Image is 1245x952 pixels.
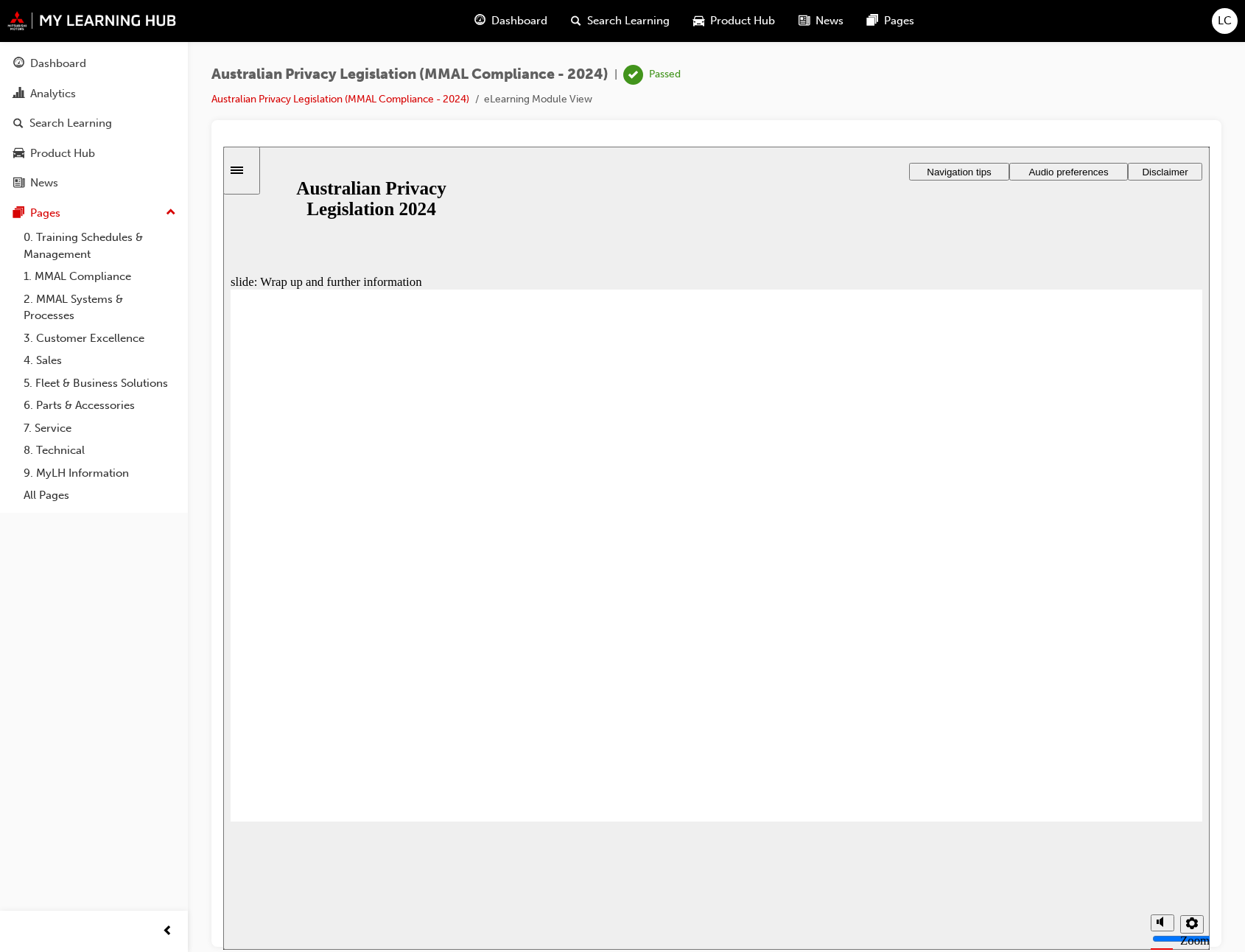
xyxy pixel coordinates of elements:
[867,12,878,30] span: pages-icon
[18,327,182,350] a: 3. Customer Excellence
[13,147,24,161] span: car-icon
[30,145,95,162] div: Product Hub
[30,175,58,192] div: News
[920,755,979,803] div: misc controls
[587,13,670,29] span: Search Learning
[805,20,885,31] span: Audio preferences
[18,265,182,288] a: 1. MMAL Compliance
[559,6,681,36] a: search-iconSearch Learning
[704,20,768,31] span: Navigation tips
[13,57,24,71] span: guage-icon
[18,417,182,440] a: 7. Service
[7,11,177,30] img: mmal
[623,65,643,85] span: learningRecordVerb_PASS-icon
[927,768,951,785] button: Mute (Ctrl+Alt+M)
[166,203,176,223] span: up-icon
[162,923,173,941] span: prev-icon
[855,6,926,36] a: pages-iconPages
[686,16,786,34] button: Navigation tips
[463,6,559,36] a: guage-iconDashboard
[710,13,775,29] span: Product Hub
[919,20,964,31] span: Disclaimer
[474,12,485,30] span: guage-icon
[211,66,609,83] span: Australian Privacy Legislation (MMAL Compliance - 2024)
[18,226,182,265] a: 0. Training Schedules & Management
[18,288,182,327] a: 2. MMAL Systems & Processes
[18,394,182,417] a: 6. Parts & Accessories
[484,91,592,108] li: eLearning Module View
[6,140,182,167] a: Product Hub
[6,110,182,137] a: Search Learning
[6,169,182,197] a: News
[799,12,810,30] span: news-icon
[6,47,182,200] button: DashboardAnalyticsSearch LearningProduct HubNews
[929,786,1024,798] input: volume
[13,117,24,130] span: search-icon
[30,85,76,102] div: Analytics
[18,484,182,507] a: All Pages
[786,16,905,34] button: Audio preferences
[30,55,86,72] div: Dashboard
[957,787,986,830] label: Zoom to fit
[18,372,182,395] a: 5. Fleet & Business Solutions
[1218,13,1232,29] span: LC
[18,462,182,485] a: 9. MyLH Information
[816,13,844,29] span: News
[884,13,914,29] span: Pages
[6,200,182,227] button: Pages
[693,12,704,30] span: car-icon
[18,349,182,372] a: 4. Sales
[30,205,60,222] div: Pages
[6,80,182,108] a: Analytics
[29,115,112,132] div: Search Learning
[6,50,182,77] a: Dashboard
[905,16,979,34] button: Disclaimer
[13,88,24,101] span: chart-icon
[614,66,617,83] span: |
[681,6,787,36] a: car-iconProduct Hub
[649,68,681,82] div: Passed
[571,12,581,30] span: search-icon
[787,6,855,36] a: news-iconNews
[1212,8,1238,34] button: LC
[18,439,182,462] a: 8. Technical
[13,207,24,220] span: pages-icon
[491,13,547,29] span: Dashboard
[957,769,981,787] button: Settings
[13,177,24,190] span: news-icon
[211,93,469,105] a: Australian Privacy Legislation (MMAL Compliance - 2024)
